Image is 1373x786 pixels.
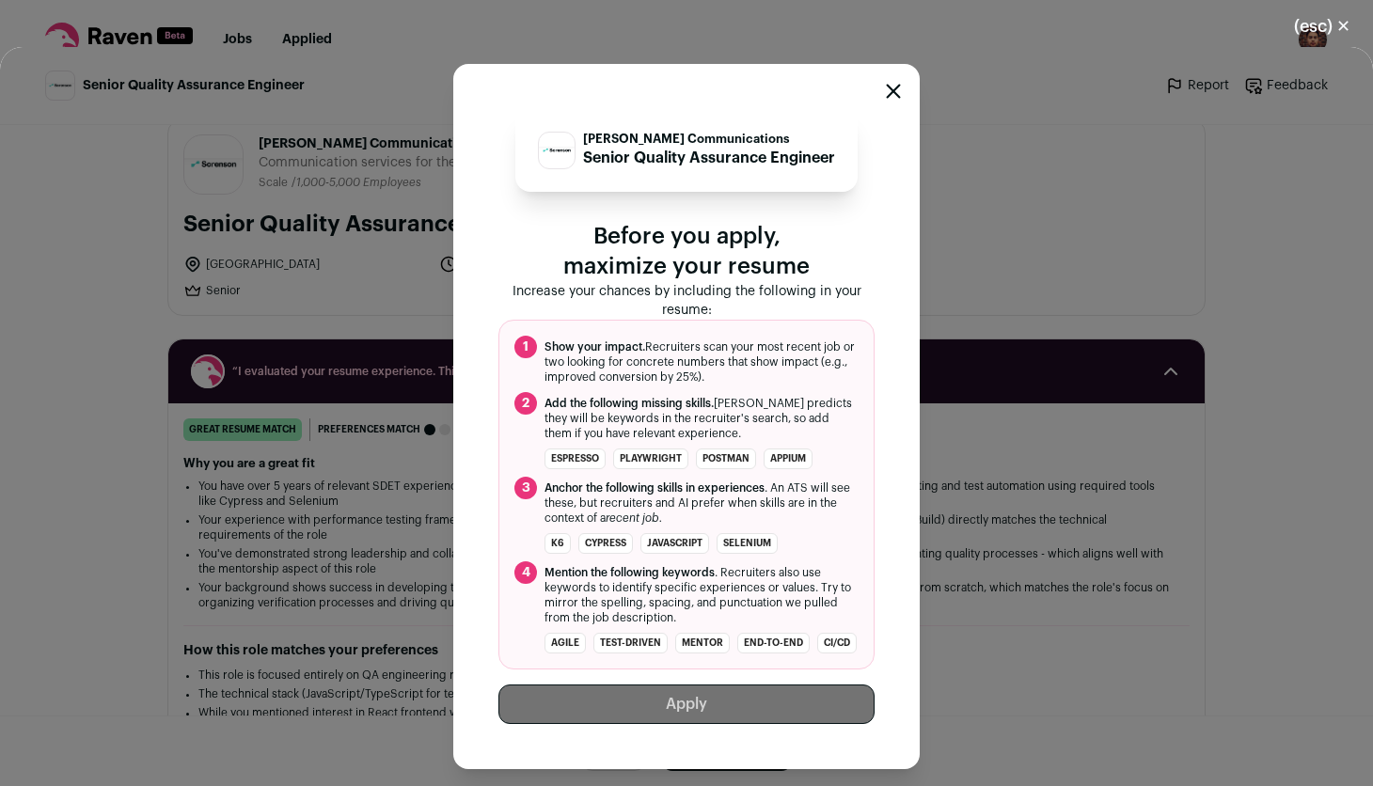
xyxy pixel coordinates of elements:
li: test-driven [593,633,668,653]
li: end-to-end [737,633,810,653]
span: Recruiters scan your most recent job or two looking for concrete numbers that show impact (e.g., ... [544,339,859,385]
p: [PERSON_NAME] Communications [583,132,835,147]
p: Increase your chances by including the following in your resume: [498,282,875,320]
li: Espresso [544,448,606,469]
p: Before you apply, maximize your resume [498,222,875,282]
li: Selenium [717,533,778,554]
span: . An ATS will see these, but recruiters and AI prefer when skills are in the context of a [544,480,859,526]
img: ce300f79e6e199b372776d93f2e75851c59dc153b9c84a9f590f39d0cbe10b3b.jpg [539,147,575,155]
li: mentor [675,633,730,653]
span: Show your impact. [544,341,645,353]
span: Anchor the following skills in experiences [544,482,765,494]
li: K6 [544,533,571,554]
li: CI/CD [817,633,857,653]
span: 3 [514,477,537,499]
button: Close modal [1271,6,1373,47]
li: Appium [764,448,813,469]
span: Add the following missing skills. [544,398,714,409]
span: 1 [514,336,537,358]
li: JavaScript [640,533,709,554]
span: [PERSON_NAME] predicts they will be keywords in the recruiter's search, so add them if you have r... [544,396,859,441]
span: 4 [514,561,537,584]
li: Cypress [578,533,633,554]
li: Playwright [613,448,688,469]
i: recent job. [606,512,662,524]
li: Postman [696,448,756,469]
p: Senior Quality Assurance Engineer [583,147,835,169]
span: Mention the following keywords [544,567,715,578]
span: 2 [514,392,537,415]
button: Close modal [886,84,901,99]
span: . Recruiters also use keywords to identify specific experiences or values. Try to mirror the spel... [544,565,859,625]
li: agile [544,633,586,653]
